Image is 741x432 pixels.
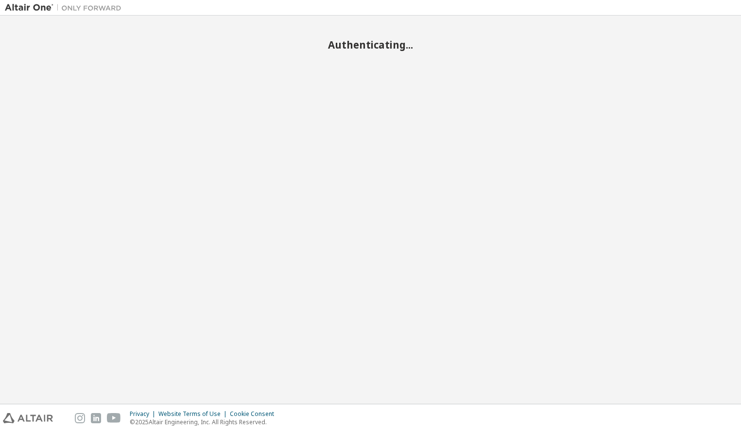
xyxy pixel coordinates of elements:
img: linkedin.svg [91,413,101,423]
div: Privacy [130,410,158,418]
img: youtube.svg [107,413,121,423]
h2: Authenticating... [5,38,736,51]
img: altair_logo.svg [3,413,53,423]
img: Altair One [5,3,126,13]
img: instagram.svg [75,413,85,423]
div: Website Terms of Use [158,410,230,418]
p: © 2025 Altair Engineering, Inc. All Rights Reserved. [130,418,280,426]
div: Cookie Consent [230,410,280,418]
